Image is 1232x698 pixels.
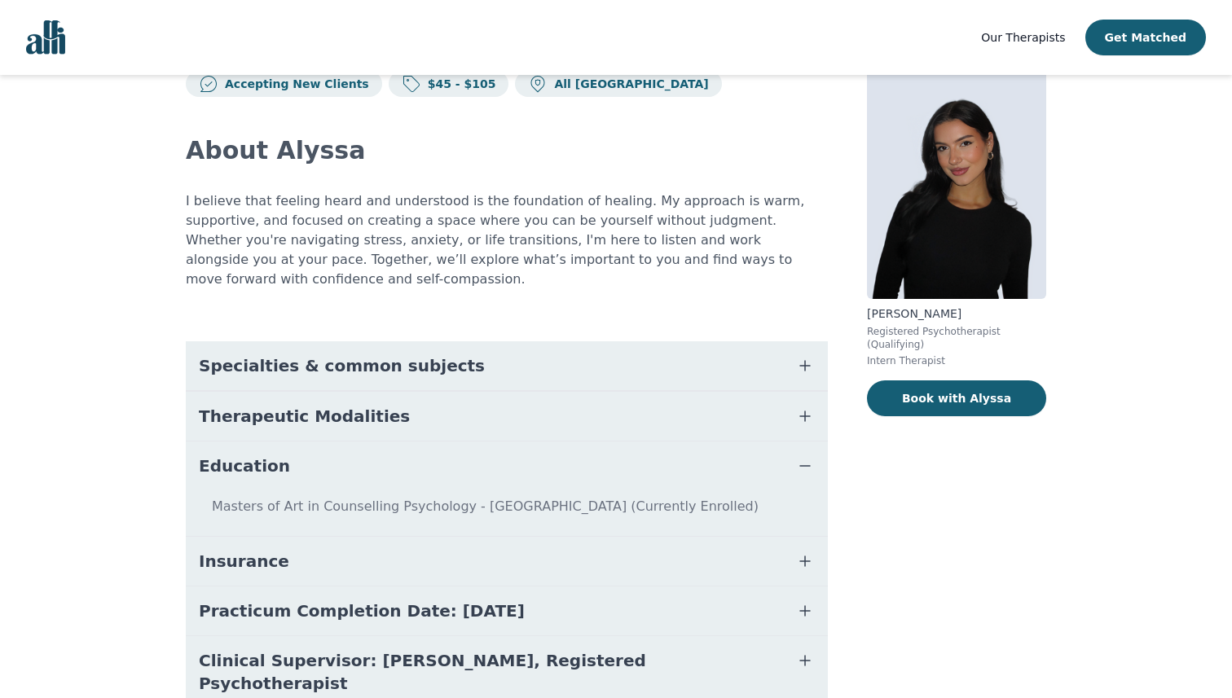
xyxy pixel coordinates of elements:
h2: About Alyssa [186,136,828,165]
a: Our Therapists [981,28,1065,47]
button: Book with Alyssa [867,380,1046,416]
button: Education [186,441,828,490]
span: Specialties & common subjects [199,354,485,377]
p: I believe that feeling heard and understood is the foundation of healing. My approach is warm, su... [186,191,828,289]
button: Get Matched [1085,20,1206,55]
p: All [GEOGRAPHIC_DATA] [548,76,708,92]
p: Registered Psychotherapist (Qualifying) [867,325,1046,351]
p: [PERSON_NAME] [867,305,1046,322]
button: Specialties & common subjects [186,341,828,390]
span: Therapeutic Modalities [199,405,410,428]
span: Insurance [199,550,289,573]
p: Intern Therapist [867,354,1046,367]
p: $45 - $105 [421,76,496,92]
span: Practicum Completion Date: [DATE] [199,599,525,622]
button: Therapeutic Modalities [186,392,828,441]
button: Insurance [186,537,828,586]
span: Clinical Supervisor: [PERSON_NAME], Registered Psychotherapist [199,649,776,695]
span: Education [199,454,290,477]
button: Practicum Completion Date: [DATE] [186,586,828,635]
p: Masters of Art in Counselling Psychology - [GEOGRAPHIC_DATA] (Currently Enrolled) [192,497,821,529]
img: alli logo [26,20,65,55]
span: Our Therapists [981,31,1065,44]
img: Alyssa_Tweedie [867,64,1046,299]
p: Accepting New Clients [218,76,369,92]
